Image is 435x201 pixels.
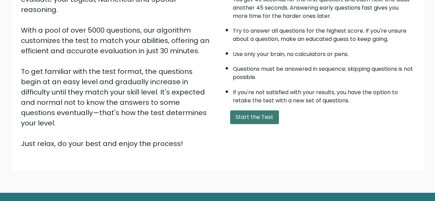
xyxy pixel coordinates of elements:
[233,85,414,105] li: If you're not satisfied with your results, you have the option to retake the test with a new set ...
[233,23,414,43] li: Try to answer all questions for the highest score. If you're unsure about a question, make an edu...
[233,62,414,81] li: Questions must be answered in sequence; skipping questions is not possible.
[233,47,414,58] li: Use only your brain, no calculators or pens.
[230,110,279,124] button: Start the Test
